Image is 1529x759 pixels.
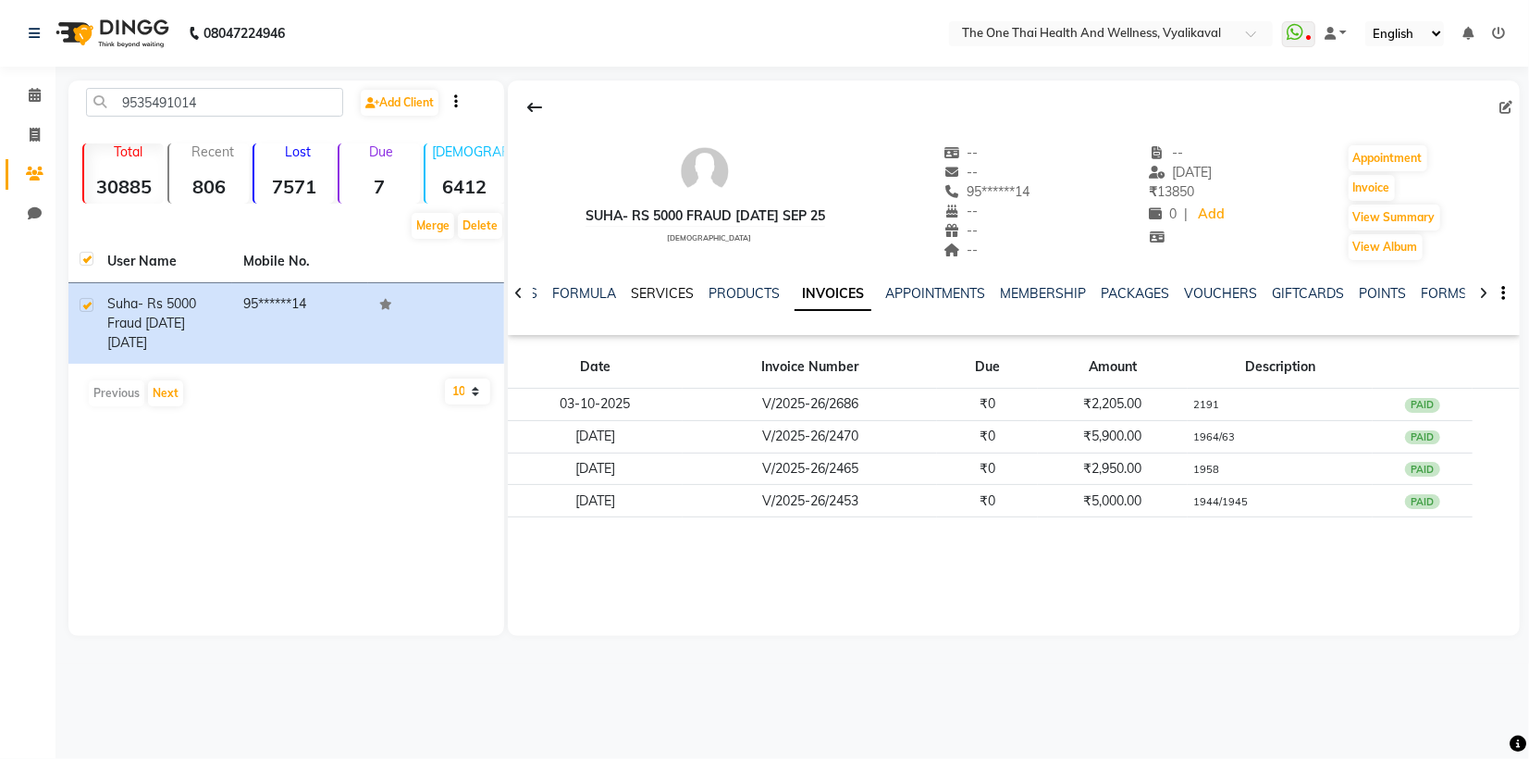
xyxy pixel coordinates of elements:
span: -- [1149,144,1184,161]
td: [DATE] [508,485,683,517]
div: PAID [1405,430,1440,445]
td: ₹5,000.00 [1038,485,1188,517]
a: Add [1195,202,1227,228]
td: V/2025-26/2686 [683,389,937,421]
a: MEMBERSHIP [1001,285,1087,302]
td: ₹2,205.00 [1038,389,1188,421]
span: -- [943,144,979,161]
td: ₹0 [937,485,1038,517]
small: 2191 [1194,398,1220,411]
span: ₹ [1149,183,1157,200]
small: 1944/1945 [1194,495,1249,508]
a: FORMULA [552,285,616,302]
button: Merge [412,213,454,239]
p: Lost [262,143,334,160]
a: FORMS [1422,285,1468,302]
div: PAID [1405,462,1440,477]
strong: 30885 [84,175,164,198]
img: logo [47,7,174,59]
a: VOUCHERS [1185,285,1258,302]
small: 1958 [1194,463,1220,476]
th: Mobile No. [232,241,368,283]
p: Due [343,143,419,160]
td: ₹2,950.00 [1038,453,1188,485]
small: 1964/63 [1194,430,1236,443]
td: [DATE] [508,420,683,453]
th: Due [937,346,1038,389]
span: 13850 [1149,183,1194,200]
button: View Album [1349,234,1423,260]
div: PAID [1405,398,1440,413]
button: Delete [458,213,502,239]
td: V/2025-26/2470 [683,420,937,453]
th: Date [508,346,683,389]
p: Total [92,143,164,160]
span: | [1184,205,1188,224]
span: -- [943,242,979,258]
td: ₹0 [937,389,1038,421]
input: Search by Name/Mobile/Email/Code [86,88,343,117]
b: 08047224946 [203,7,285,59]
td: V/2025-26/2465 [683,453,937,485]
a: Add Client [361,90,438,116]
span: [DEMOGRAPHIC_DATA] [667,233,751,243]
td: 03-10-2025 [508,389,683,421]
div: Back to Client [515,90,554,125]
a: SERVICES [631,285,694,302]
button: Next [148,380,183,406]
a: APPOINTMENTS [886,285,986,302]
img: avatar [677,143,733,199]
td: ₹0 [937,453,1038,485]
th: User Name [96,241,232,283]
span: -- [943,203,979,219]
td: ₹5,900.00 [1038,420,1188,453]
button: Appointment [1349,145,1427,171]
strong: 806 [169,175,249,198]
a: PRODUCTS [709,285,780,302]
td: [DATE] [508,453,683,485]
a: PACKAGES [1102,285,1170,302]
td: ₹0 [937,420,1038,453]
th: Invoice Number [683,346,937,389]
strong: 7 [339,175,419,198]
p: [DEMOGRAPHIC_DATA] [433,143,505,160]
a: INVOICES [795,278,871,311]
strong: 6412 [425,175,505,198]
strong: 7571 [254,175,334,198]
button: View Summary [1349,205,1440,230]
td: V/2025-26/2453 [683,485,937,517]
div: PAID [1405,494,1440,509]
span: [DATE] [1149,164,1213,180]
span: 0 [1149,205,1177,222]
div: suha- Rs 5000 fraud [DATE] sep 25 [586,206,825,226]
p: Recent [177,143,249,160]
th: Amount [1038,346,1188,389]
button: Invoice [1349,175,1395,201]
th: Description [1188,346,1373,389]
span: suha- Rs 5000 fraud [DATE] [107,295,196,331]
span: [DATE] [107,334,147,351]
a: POINTS [1360,285,1407,302]
a: GIFTCARDS [1273,285,1345,302]
span: -- [943,164,979,180]
span: -- [943,222,979,239]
